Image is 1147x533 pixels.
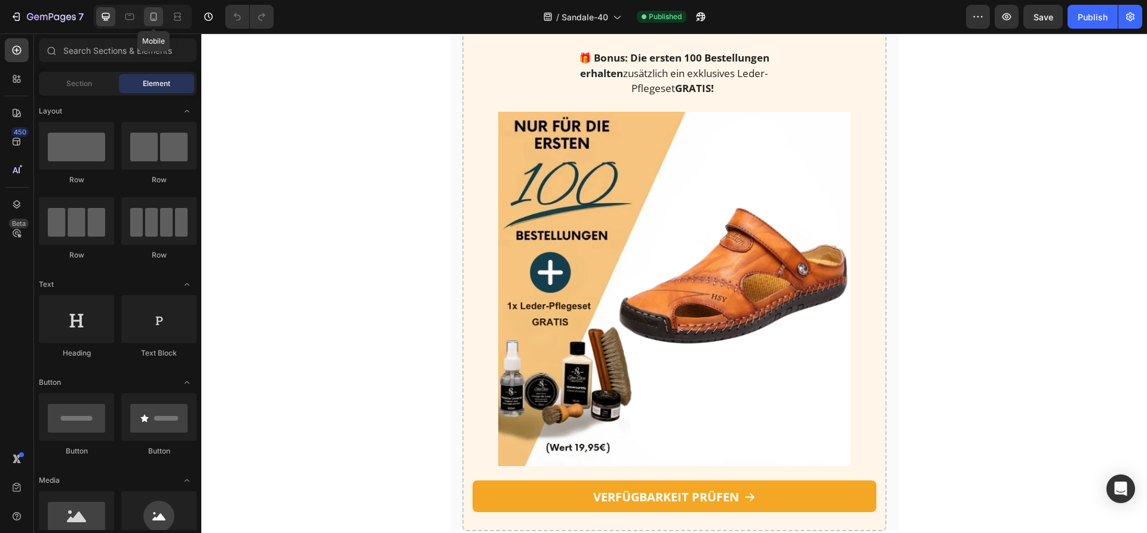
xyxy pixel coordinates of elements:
div: Heading [39,348,114,359]
div: Row [39,250,114,261]
span: / [556,11,559,23]
span: Toggle open [177,471,197,490]
button: Save [1023,5,1063,29]
span: Element [143,78,170,89]
div: Button [121,446,197,457]
span: Toggle open [177,102,197,121]
div: Row [121,174,197,185]
div: 450 [11,127,29,137]
img: gempages_555675308238308595-e8357ce0-a14b-440e-8301-77c909308f47.png [297,78,649,433]
span: Layout [39,106,62,117]
span: Media [39,475,60,486]
span: Toggle open [177,275,197,294]
iframe: Design area [201,33,1147,533]
button: Publish [1068,5,1118,29]
span: Toggle open [177,373,197,392]
span: Section [66,78,92,89]
div: Text Block [121,348,197,359]
div: Beta [9,219,29,228]
span: Text [39,279,54,290]
div: Row [39,174,114,185]
button: 7 [5,5,89,29]
span: Published [649,11,682,22]
input: Search Sections & Elements [39,38,197,62]
span: Sandale-40 [562,11,608,23]
div: Publish [1078,11,1108,23]
p: 7 [78,10,84,24]
div: Open Intercom Messenger [1106,474,1135,503]
div: Row [121,250,197,261]
strong: VERFÜGBARKEIT PRÜFEN [392,455,538,471]
div: Undo/Redo [225,5,274,29]
span: Button [39,377,61,388]
span: Save [1033,12,1053,22]
div: Button [39,446,114,457]
strong: GRATIS! [474,48,513,62]
a: VERFÜGBARKEIT PRÜFEN [271,447,675,479]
